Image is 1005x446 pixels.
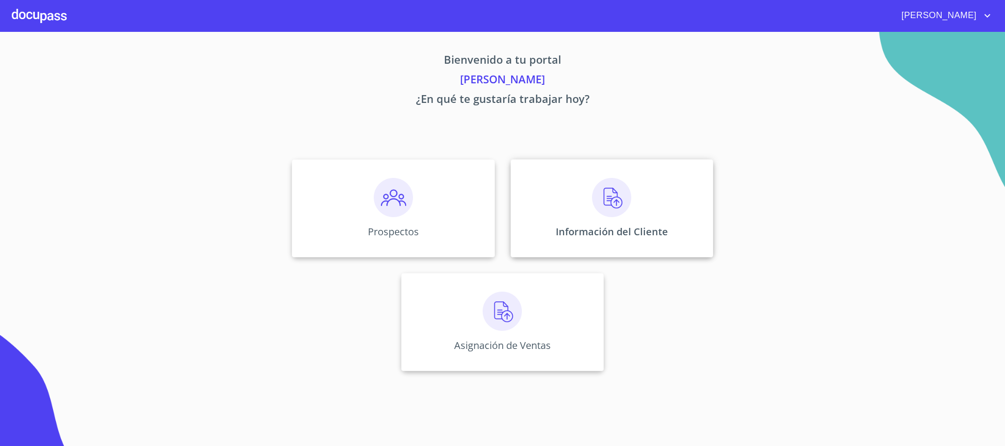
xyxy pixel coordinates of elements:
img: carga.png [592,178,631,217]
p: Asignación de Ventas [454,339,551,352]
img: carga.png [483,292,522,331]
p: Prospectos [368,225,419,238]
p: Bienvenido a tu portal [201,51,805,71]
span: [PERSON_NAME] [894,8,981,24]
p: Información del Cliente [556,225,668,238]
p: ¿En qué te gustaría trabajar hoy? [201,91,805,110]
img: prospectos.png [374,178,413,217]
p: [PERSON_NAME] [201,71,805,91]
button: account of current user [894,8,993,24]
